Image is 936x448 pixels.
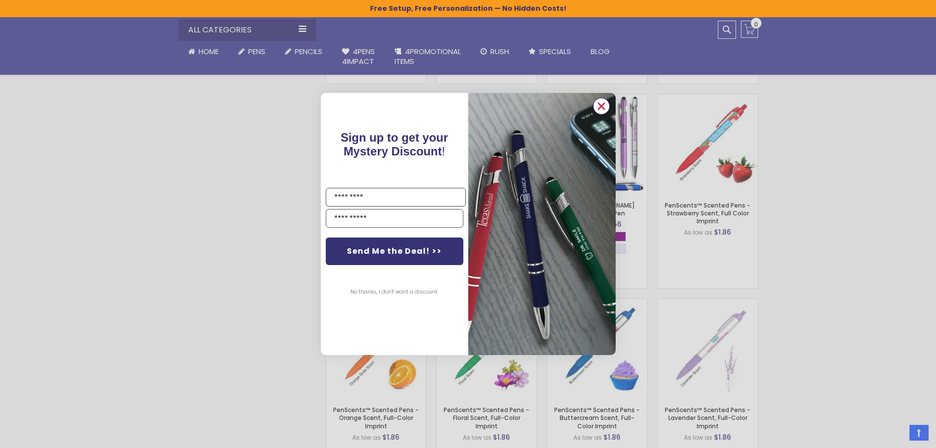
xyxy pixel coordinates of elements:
[340,131,448,158] span: Sign up to get your Mystery Discount
[345,280,443,304] button: No thanks, I don't want a discount.
[593,98,610,115] button: Close dialog
[340,131,448,158] span: !
[468,93,616,355] img: 081b18bf-2f98-4675-a917-09431eb06994.jpeg
[326,238,463,265] button: Send Me the Deal! >>
[855,421,936,448] iframe: Google Customer Reviews
[326,209,463,228] input: YOUR EMAIL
